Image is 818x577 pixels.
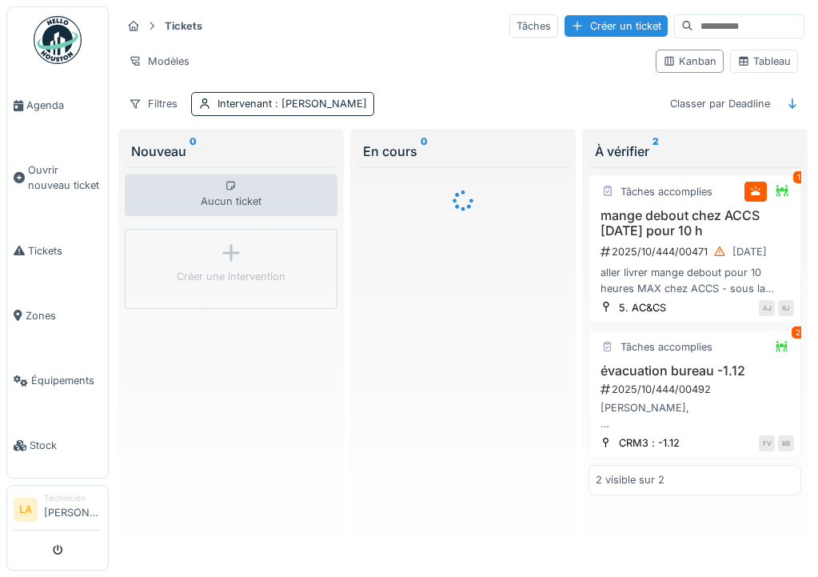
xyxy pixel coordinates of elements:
[596,265,794,295] div: aller livrer mange debout pour 10 heures MAX chez ACCS - sous la verrière côté droit vue jardin
[7,348,108,413] a: Équipements
[565,15,668,37] div: Créer un ticket
[421,142,428,161] sup: 0
[217,96,367,111] div: Intervenant
[732,244,767,259] div: [DATE]
[30,438,102,453] span: Stock
[177,269,285,284] div: Créer une intervention
[7,218,108,283] a: Tickets
[620,184,712,199] div: Tâches accomplies
[28,243,102,258] span: Tickets
[737,54,791,69] div: Tableau
[595,142,795,161] div: À vérifier
[158,18,209,34] strong: Tickets
[44,492,102,527] li: [PERSON_NAME]
[26,308,102,323] span: Zones
[759,435,775,451] div: FV
[619,435,680,451] div: CRM3 : -1.12
[663,92,777,115] div: Classer par Deadline
[190,142,197,161] sup: 0
[28,162,102,193] span: Ouvrir nouveau ticket
[599,382,794,397] div: 2025/10/444/00492
[7,283,108,348] a: Zones
[44,492,102,504] div: Technicien
[792,327,804,339] div: 2
[34,16,82,64] img: Badge_color-CXgf-gQk.svg
[14,492,102,531] a: LA Technicien[PERSON_NAME]
[509,14,558,38] div: Tâches
[363,142,563,161] div: En cours
[7,138,108,218] a: Ouvrir nouveau ticket
[778,435,794,451] div: BB
[596,472,664,487] div: 2 visible sur 2
[793,171,804,183] div: 1
[272,98,367,110] span: : [PERSON_NAME]
[599,242,794,262] div: 2025/10/444/00471
[620,339,712,355] div: Tâches accomplies
[122,50,197,73] div: Modèles
[759,300,775,316] div: AJ
[596,400,794,431] div: [PERSON_NAME], Pourrais-tu faire monter la caisse aux archives comptas et reprendre la table dont...
[596,208,794,238] h3: mange debout chez ACCS [DATE] pour 10 h
[652,142,659,161] sup: 2
[131,142,331,161] div: Nouveau
[122,92,185,115] div: Filtres
[31,373,102,388] span: Équipements
[14,498,38,522] li: LA
[7,73,108,138] a: Agenda
[125,174,337,216] div: Aucun ticket
[596,363,794,379] h3: évacuation bureau -1.12
[663,54,716,69] div: Kanban
[619,300,666,315] div: 5. AC&CS
[26,98,102,113] span: Agenda
[778,300,794,316] div: RJ
[7,413,108,478] a: Stock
